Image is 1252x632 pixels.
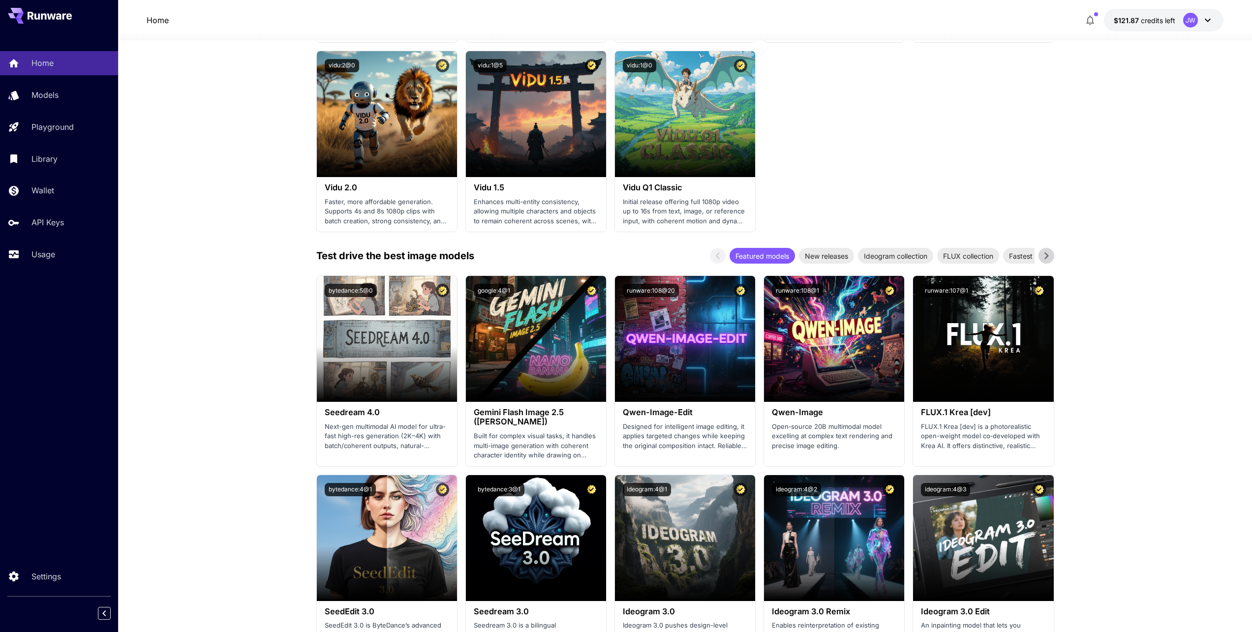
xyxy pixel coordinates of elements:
[1183,13,1198,28] div: JW
[623,422,747,451] p: Designed for intelligent image editing, it applies targeted changes while keeping the original co...
[921,408,1045,417] h3: FLUX.1 Krea [dev]
[585,284,598,297] button: Certified Model – Vetted for best performance and includes a commercial license.
[623,483,671,496] button: ideogram:4@1
[325,483,376,496] button: bytedance:4@1
[734,483,747,496] button: Certified Model – Vetted for best performance and includes a commercial license.
[474,408,598,426] h3: Gemini Flash Image 2.5 ([PERSON_NAME])
[764,276,904,402] img: alt
[31,121,74,133] p: Playground
[799,251,854,261] span: New releases
[730,251,795,261] span: Featured models
[1003,251,1064,261] span: Fastest models
[937,251,999,261] span: FLUX collection
[623,607,747,616] h3: Ideogram 3.0
[623,183,747,192] h3: Vidu Q1 Classic
[147,14,169,26] nav: breadcrumb
[772,284,823,297] button: runware:108@1
[585,483,598,496] button: Certified Model – Vetted for best performance and includes a commercial license.
[734,59,747,72] button: Certified Model – Vetted for best performance and includes a commercial license.
[474,431,598,460] p: Built for complex visual tasks, it handles multi-image generation with coherent character identit...
[325,408,449,417] h3: Seedream 4.0
[730,248,795,264] div: Featured models
[31,248,55,260] p: Usage
[1104,9,1223,31] button: $121.86585JW
[31,184,54,196] p: Wallet
[474,483,524,496] button: bytedance:3@1
[31,153,58,165] p: Library
[772,483,821,496] button: ideogram:4@2
[317,276,457,402] img: alt
[325,284,377,297] button: bytedance:5@0
[31,216,64,228] p: API Keys
[98,607,111,620] button: Collapse sidebar
[325,59,359,72] button: vidu:2@0
[325,607,449,616] h3: SeedEdit 3.0
[937,248,999,264] div: FLUX collection
[623,59,656,72] button: vidu:1@0
[772,408,896,417] h3: Qwen-Image
[615,276,755,402] img: alt
[883,284,896,297] button: Certified Model – Vetted for best performance and includes a commercial license.
[474,284,514,297] button: google:4@1
[317,51,457,177] img: alt
[31,571,61,582] p: Settings
[325,422,449,451] p: Next-gen multimodal AI model for ultra-fast high-res generation (2K–4K) with batch/coherent outpu...
[474,197,598,226] p: Enhances multi-entity consistency, allowing multiple characters and objects to remain coherent ac...
[325,197,449,226] p: Faster, more affordable generation. Supports 4s and 8s 1080p clips with batch creation, strong co...
[147,14,169,26] a: Home
[436,284,449,297] button: Certified Model – Vetted for best performance and includes a commercial license.
[1033,284,1046,297] button: Certified Model – Vetted for best performance and includes a commercial license.
[31,89,59,101] p: Models
[466,475,606,601] img: alt
[474,183,598,192] h3: Vidu 1.5
[585,59,598,72] button: Certified Model – Vetted for best performance and includes a commercial license.
[764,475,904,601] img: alt
[1114,15,1175,26] div: $121.86585
[317,475,457,601] img: alt
[734,284,747,297] button: Certified Model – Vetted for best performance and includes a commercial license.
[858,251,933,261] span: Ideogram collection
[921,422,1045,451] p: FLUX.1 Krea [dev] is a photorealistic open-weight model co‑developed with Krea AI. It offers dist...
[921,284,972,297] button: runware:107@1
[921,483,970,496] button: ideogram:4@3
[105,604,118,622] div: Collapse sidebar
[1033,483,1046,496] button: Certified Model – Vetted for best performance and includes a commercial license.
[921,607,1045,616] h3: Ideogram 3.0 Edit
[615,475,755,601] img: alt
[772,422,896,451] p: Open‑source 20B multimodal model excelling at complex text rendering and precise image editing.
[858,248,933,264] div: Ideogram collection
[325,183,449,192] h3: Vidu 2.0
[436,483,449,496] button: Certified Model – Vetted for best performance and includes a commercial license.
[913,276,1053,402] img: alt
[474,59,507,72] button: vidu:1@5
[615,51,755,177] img: alt
[466,51,606,177] img: alt
[772,607,896,616] h3: Ideogram 3.0 Remix
[1114,16,1141,25] span: $121.87
[316,248,474,263] p: Test drive the best image models
[913,475,1053,601] img: alt
[883,483,896,496] button: Certified Model – Vetted for best performance and includes a commercial license.
[474,607,598,616] h3: Seedream 3.0
[466,276,606,402] img: alt
[1141,16,1175,25] span: credits left
[799,248,854,264] div: New releases
[1003,248,1064,264] div: Fastest models
[436,59,449,72] button: Certified Model – Vetted for best performance and includes a commercial license.
[623,197,747,226] p: Initial release offering full 1080p video up to 16s from text, image, or reference input, with co...
[31,57,54,69] p: Home
[623,284,679,297] button: runware:108@20
[623,408,747,417] h3: Qwen-Image-Edit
